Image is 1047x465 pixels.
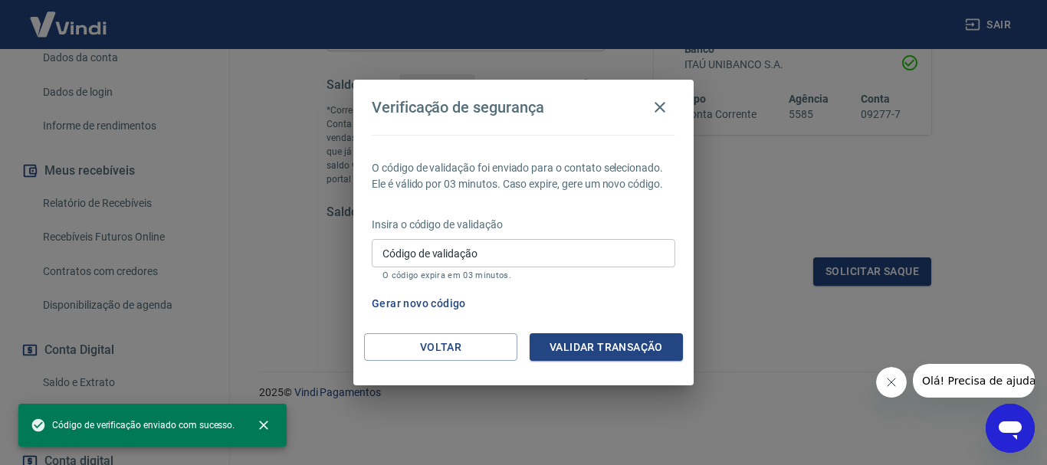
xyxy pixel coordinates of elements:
p: Insira o código de validação [372,217,675,233]
button: Validar transação [530,333,683,362]
h4: Verificação de segurança [372,98,544,116]
span: Código de verificação enviado com sucesso. [31,418,235,433]
iframe: Fechar mensagem [876,367,907,398]
button: Voltar [364,333,517,362]
button: Gerar novo código [366,290,472,318]
p: O código expira em 03 minutos. [382,270,665,280]
p: O código de validação foi enviado para o contato selecionado. Ele é válido por 03 minutos. Caso e... [372,160,675,192]
iframe: Mensagem da empresa [913,364,1035,398]
iframe: Botão para abrir a janela de mensagens [986,404,1035,453]
button: close [247,408,281,442]
span: Olá! Precisa de ajuda? [9,11,129,23]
